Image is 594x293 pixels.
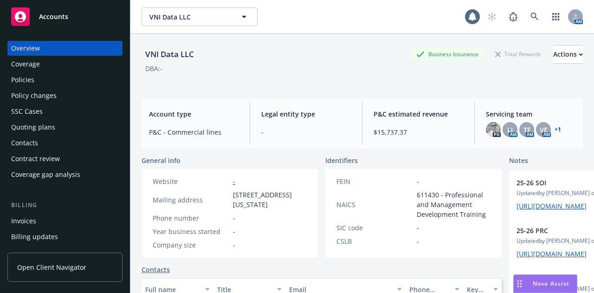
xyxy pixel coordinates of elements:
div: Policy changes [11,88,57,103]
a: Invoices [7,214,123,228]
a: +1 [555,127,561,132]
span: Legal entity type [261,109,351,119]
div: Phone number [153,213,229,223]
span: Account type [149,109,239,119]
div: Actions [553,46,583,63]
div: DBA: - [145,64,162,73]
a: Report a Bug [504,7,523,26]
a: Switch app [547,7,565,26]
div: NAICS [336,200,413,209]
div: CSLB [336,236,413,246]
span: General info [142,156,181,165]
div: Coverage [11,57,40,72]
div: Drag to move [514,275,525,293]
div: VNI Data LLC [142,48,198,60]
span: TF [523,125,530,135]
a: Overview [7,41,123,56]
div: Total Rewards [491,48,546,60]
div: Company size [153,240,229,250]
div: Quoting plans [11,120,55,135]
div: Invoices [11,214,36,228]
span: VNI Data LLC [149,12,230,22]
a: - [233,177,235,186]
a: [URL][DOMAIN_NAME] [517,202,587,210]
span: - [233,227,235,236]
span: - [417,236,419,246]
img: photo [486,122,501,137]
a: SSC Cases [7,104,123,119]
a: [URL][DOMAIN_NAME] [517,249,587,258]
span: [STREET_ADDRESS][US_STATE] [233,190,307,209]
span: - [233,240,235,250]
div: Contacts [11,136,38,150]
a: Accounts [7,4,123,30]
div: Business Insurance [412,48,483,60]
div: Billing [7,201,123,210]
span: LI [507,125,513,135]
a: Coverage [7,57,123,72]
a: Start snowing [483,7,501,26]
a: Policies [7,72,123,87]
span: Servicing team [486,109,575,119]
a: Contract review [7,151,123,166]
button: Nova Assist [513,274,577,293]
a: Contacts [7,136,123,150]
div: Policies [11,72,34,87]
div: Billing updates [11,229,58,244]
div: Overview [11,41,40,56]
div: Website [153,176,229,186]
span: Identifiers [325,156,358,165]
span: Accounts [39,13,68,20]
div: SSC Cases [11,104,43,119]
span: - [233,213,235,223]
div: Contract review [11,151,60,166]
div: Mailing address [153,195,229,205]
a: Quoting plans [7,120,123,135]
span: P&C - Commercial lines [149,127,239,137]
a: Coverage gap analysis [7,167,123,182]
span: 611430 - Professional and Management Development Training [417,190,491,219]
span: Open Client Navigator [17,262,86,272]
a: Policy changes [7,88,123,103]
span: Notes [509,156,528,167]
span: - [417,223,419,233]
button: Actions [553,45,583,64]
div: Year business started [153,227,229,236]
span: - [261,127,351,137]
div: Coverage gap analysis [11,167,80,182]
div: FEIN [336,176,413,186]
span: VE [540,125,548,135]
span: $15,737.37 [374,127,463,137]
span: Nova Assist [533,280,569,287]
span: P&C estimated revenue [374,109,463,119]
a: Contacts [142,265,170,274]
div: SIC code [336,223,413,233]
span: - [417,176,419,186]
a: Billing updates [7,229,123,244]
button: VNI Data LLC [142,7,258,26]
a: Search [525,7,544,26]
